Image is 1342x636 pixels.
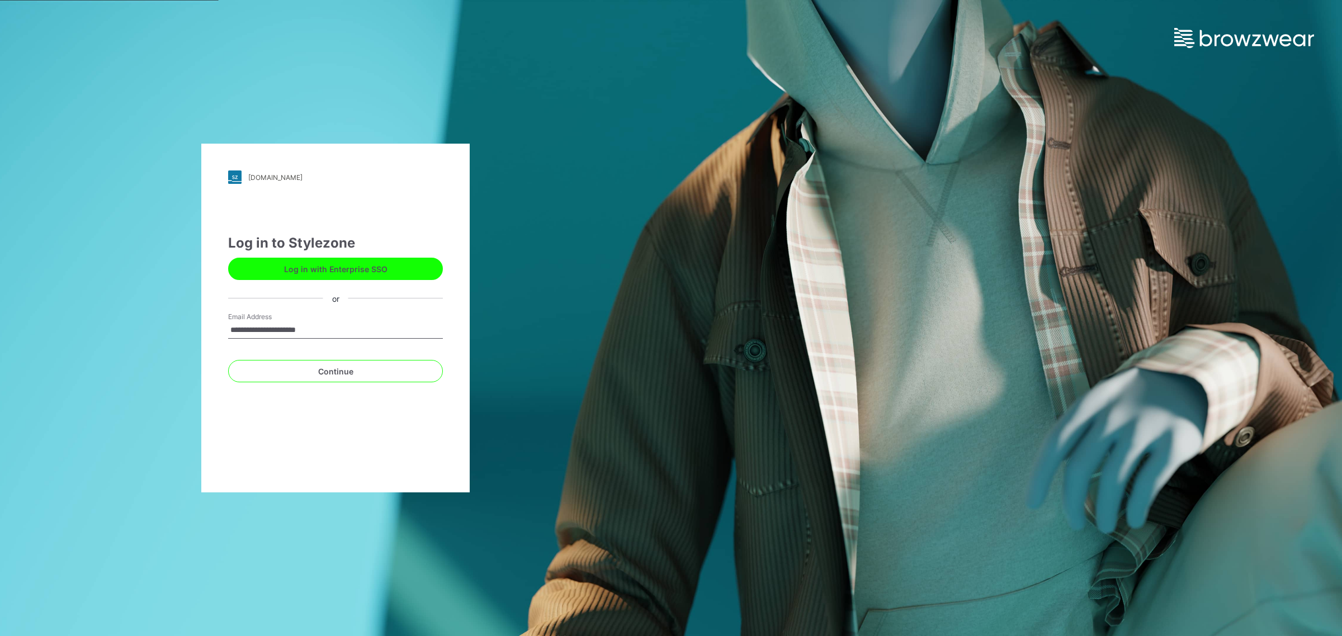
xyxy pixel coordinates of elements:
img: stylezone-logo.562084cfcfab977791bfbf7441f1a819.svg [228,170,242,184]
button: Log in with Enterprise SSO [228,258,443,280]
a: [DOMAIN_NAME] [228,170,443,184]
img: browzwear-logo.e42bd6dac1945053ebaf764b6aa21510.svg [1174,28,1314,48]
label: Email Address [228,312,306,322]
button: Continue [228,360,443,382]
div: or [323,292,348,304]
div: [DOMAIN_NAME] [248,173,303,182]
div: Log in to Stylezone [228,233,443,253]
